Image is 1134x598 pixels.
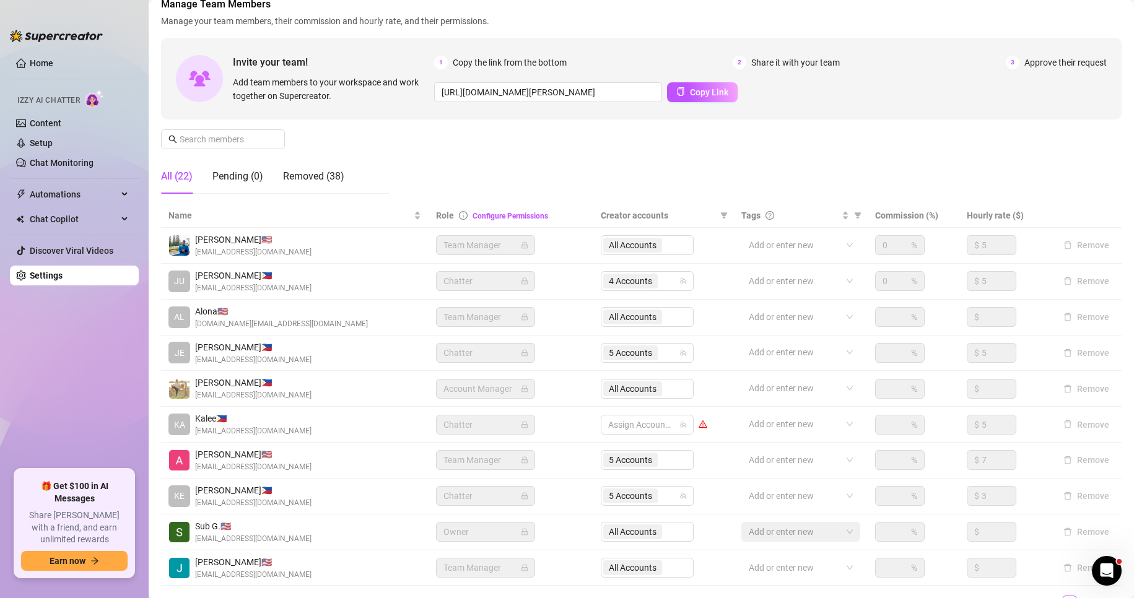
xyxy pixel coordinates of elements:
span: Chatter [443,344,528,362]
span: lock [521,349,528,357]
img: Sub Genius [169,522,190,542]
span: [PERSON_NAME] 🇵🇭 [195,483,312,497]
span: question-circle [765,211,774,220]
span: thunderbolt [16,189,26,199]
button: Remove [1058,560,1114,575]
div: Removed (38) [283,169,344,184]
span: [PERSON_NAME] 🇺🇸 [195,233,312,246]
span: warning [699,420,707,428]
span: 3 [1006,56,1019,69]
span: Team Manager [443,308,528,326]
span: Approve their request [1024,56,1107,69]
span: Chat Copilot [30,209,118,229]
a: Home [30,58,53,68]
span: lock [521,277,528,285]
div: Pending (0) [212,169,263,184]
span: Creator accounts [601,209,716,222]
span: Name [168,209,411,222]
span: [EMAIL_ADDRESS][DOMAIN_NAME] [195,533,312,545]
span: 5 Accounts [609,346,652,360]
span: 5 Accounts [603,488,658,503]
span: [EMAIL_ADDRESS][DOMAIN_NAME] [195,282,312,294]
span: [EMAIL_ADDRESS][DOMAIN_NAME] [195,569,312,581]
button: Earn nowarrow-right [21,551,128,571]
span: Sub G. 🇺🇸 [195,519,312,533]
span: Share it with your team [751,56,840,69]
button: Remove [1058,381,1114,396]
img: Chat Copilot [16,215,24,223]
img: Jodi [169,558,190,578]
span: KE [174,489,185,503]
span: 🎁 Get $100 in AI Messages [21,480,128,505]
span: Role [436,210,454,220]
button: Remove [1058,524,1114,539]
span: 5 Accounts [609,489,652,503]
span: 5 Accounts [603,345,658,360]
img: Emad Ataei [169,235,190,256]
span: copy [676,87,685,96]
span: lock [521,241,528,249]
span: Automations [30,184,118,204]
span: 2 [733,56,746,69]
span: lock [521,313,528,321]
span: [EMAIL_ADDRESS][DOMAIN_NAME] [195,461,312,473]
input: Search members [180,132,268,146]
span: Team Manager [443,558,528,577]
span: Chatter [443,415,528,434]
span: arrow-right [90,557,99,565]
div: All (22) [161,169,193,184]
a: Discover Viral Videos [30,246,113,256]
span: Account Manager [443,379,528,398]
span: info-circle [459,211,468,220]
img: AI Chatter [85,90,104,108]
span: KA [174,418,185,431]
span: lock [521,456,528,464]
span: [EMAIL_ADDRESS][DOMAIN_NAME] [195,246,312,258]
th: Hourly rate ($) [959,204,1051,228]
a: Settings [30,271,63,280]
span: 4 Accounts [603,274,658,288]
th: Commission (%) [868,204,959,228]
span: search [168,135,177,144]
span: Kalee 🇵🇭 [195,412,312,425]
span: AL [174,310,185,324]
span: Chatter [443,272,528,290]
span: [EMAIL_ADDRESS][DOMAIN_NAME] [195,425,312,437]
span: [EMAIL_ADDRESS][DOMAIN_NAME] [195,389,312,401]
span: [DOMAIN_NAME][EMAIL_ADDRESS][DOMAIN_NAME] [195,318,368,330]
span: [EMAIL_ADDRESS][DOMAIN_NAME] [195,497,312,509]
span: Copy Link [690,87,728,97]
span: lock [521,385,528,392]
span: [PERSON_NAME] 🇺🇸 [195,555,312,569]
span: team [679,277,687,285]
span: Chatter [443,487,528,505]
iframe: Intercom live chat [1092,556,1122,586]
span: filter [854,212,861,219]
span: Add team members to your workspace and work together on Supercreator. [233,76,429,103]
span: Share [PERSON_NAME] with a friend, and earn unlimited rewards [21,509,128,546]
span: filter [852,206,864,225]
span: team [679,349,687,357]
span: lock [521,492,528,500]
button: Remove [1058,488,1114,503]
span: team [679,421,687,428]
span: lock [521,528,528,535]
span: team [679,492,687,500]
a: Configure Permissions [473,212,548,220]
span: Manage your team members, their commission and hourly rate, and their permissions. [161,14,1122,28]
span: filter [720,212,728,219]
span: [EMAIL_ADDRESS][DOMAIN_NAME] [195,354,312,366]
a: Chat Monitoring [30,158,94,168]
span: [PERSON_NAME] 🇵🇭 [195,340,312,354]
span: lock [521,421,528,428]
span: lock [521,564,528,571]
span: Owner [443,522,528,541]
span: Tags [741,209,761,222]
span: Invite your team! [233,54,434,70]
span: Alona 🇺🇸 [195,305,368,318]
button: Remove [1058,345,1114,360]
span: JE [175,346,185,360]
img: logo-BBDzfeDw.svg [10,30,103,42]
button: Remove [1058,238,1114,253]
button: Remove [1058,453,1114,467]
